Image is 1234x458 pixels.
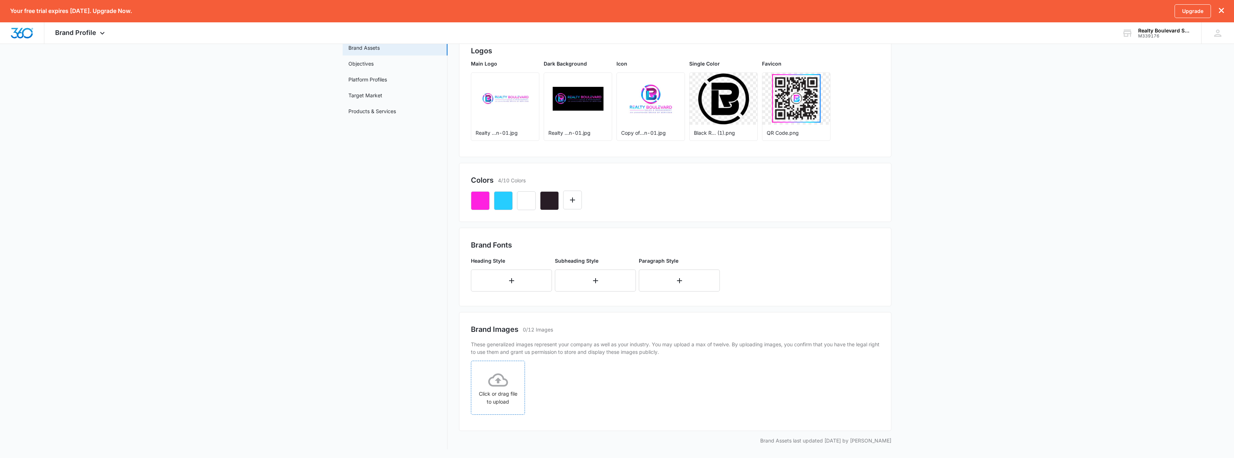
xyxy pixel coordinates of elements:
[1219,8,1224,14] button: dismiss this dialog
[10,8,132,14] p: Your free trial expires [DATE]. Upgrade Now.
[44,22,117,44] div: Brand Profile
[471,341,879,356] p: These generalized images represent your company as well as your industry. You may upload a max of...
[471,60,539,67] p: Main Logo
[348,44,380,52] a: Brand Assets
[348,92,382,99] a: Target Market
[1138,34,1191,39] div: account id
[471,240,879,250] h2: Brand Fonts
[767,129,826,137] p: QR Code.png
[471,45,879,56] h2: Logos
[517,191,536,210] button: Remove
[348,107,396,115] a: Products & Services
[1175,4,1211,18] a: Upgrade
[471,370,525,406] div: Click or drag file to upload
[498,177,526,184] p: 4/10 Colors
[494,191,513,210] button: Remove
[698,74,749,124] img: User uploaded logo
[471,361,525,414] span: Click or drag file to upload
[471,257,552,264] p: Heading Style
[348,60,374,67] a: Objectives
[348,76,387,83] a: Platform Profiles
[694,129,753,137] p: Black R... (1).png
[771,73,822,125] img: User uploaded logo
[544,60,612,67] p: Dark Background
[1138,28,1191,34] div: account name
[762,60,830,67] p: Favicon
[555,257,636,264] p: Subheading Style
[471,191,490,210] button: Remove
[625,81,676,116] img: User uploaded logo
[639,257,720,264] p: Paragraph Style
[459,437,891,444] p: Brand Assets last updated [DATE] by [PERSON_NAME]
[553,87,603,110] img: User uploaded logo
[471,324,518,335] h2: Brand Images
[471,175,494,186] h2: Colors
[621,129,680,137] p: Copy of...n-01.jpg
[548,129,607,137] p: Realty ...n-01.jpg
[523,326,553,333] p: 0/12 Images
[563,191,582,209] button: Edit Color
[616,60,685,67] p: Icon
[689,60,758,67] p: Single Color
[55,29,96,36] span: Brand Profile
[476,129,535,137] p: Realty ...n-01.jpg
[480,87,531,110] img: User uploaded logo
[540,191,559,210] button: Remove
